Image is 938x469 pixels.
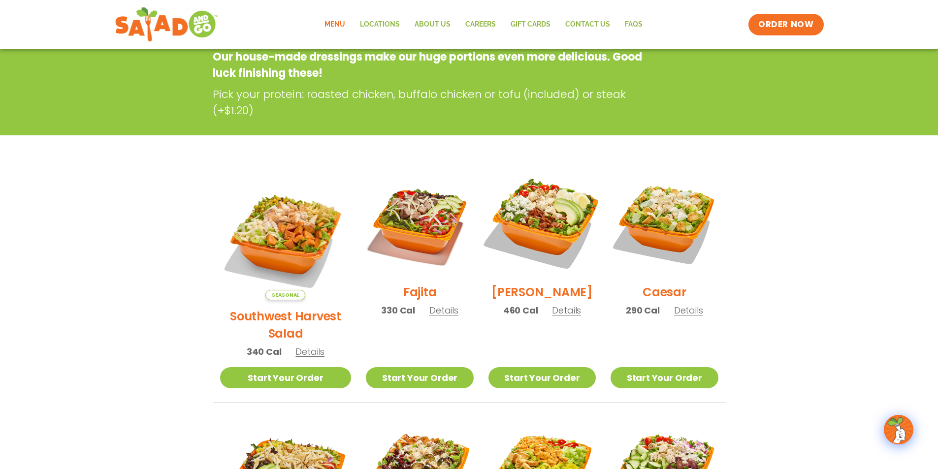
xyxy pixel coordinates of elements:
[758,19,813,31] span: ORDER NOW
[366,367,473,388] a: Start Your Order
[295,345,324,358] span: Details
[674,304,703,316] span: Details
[503,13,558,36] a: GIFT CARDS
[479,159,605,285] img: Product photo for Cobb Salad
[748,14,823,35] a: ORDER NOW
[885,416,912,443] img: wpChatIcon
[403,283,437,301] h2: Fajita
[213,49,647,81] p: Our house-made dressings make our huge portions even more delicious. Good luck finishing these!
[353,13,407,36] a: Locations
[407,13,458,36] a: About Us
[558,13,617,36] a: Contact Us
[552,304,581,316] span: Details
[220,169,352,300] img: Product photo for Southwest Harvest Salad
[503,304,538,317] span: 460 Cal
[247,345,282,358] span: 340 Cal
[220,308,352,342] h2: Southwest Harvest Salad
[491,283,593,301] h2: [PERSON_NAME]
[381,304,415,317] span: 330 Cal
[366,169,473,276] img: Product photo for Fajita Salad
[611,169,718,276] img: Product photo for Caesar Salad
[626,304,660,317] span: 290 Cal
[115,5,219,44] img: new-SAG-logo-768×292
[220,367,352,388] a: Start Your Order
[488,367,596,388] a: Start Your Order
[643,283,686,301] h2: Caesar
[617,13,650,36] a: FAQs
[458,13,503,36] a: Careers
[317,13,650,36] nav: Menu
[265,290,305,300] span: Seasonal
[429,304,458,316] span: Details
[213,86,651,119] p: Pick your protein: roasted chicken, buffalo chicken or tofu (included) or steak (+$1.20)
[611,367,718,388] a: Start Your Order
[317,13,353,36] a: Menu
